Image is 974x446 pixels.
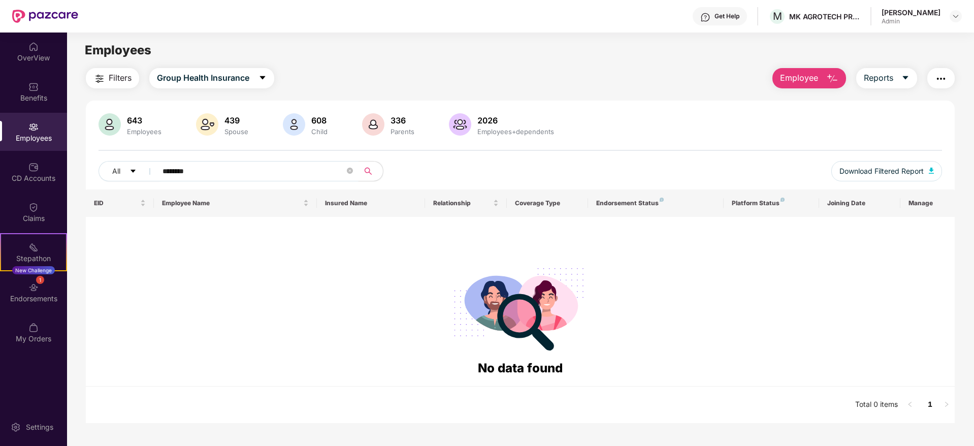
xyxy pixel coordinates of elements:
span: M [773,10,782,22]
th: Employee Name [154,189,317,217]
button: left [902,397,918,413]
span: search [358,167,378,175]
div: 336 [388,115,416,125]
img: svg+xml;base64,PHN2ZyBpZD0iRW5kb3JzZW1lbnRzIiB4bWxucz0iaHR0cDovL3d3dy53My5vcmcvMjAwMC9zdmciIHdpZH... [28,282,39,293]
th: Insured Name [317,189,426,217]
div: Get Help [715,12,739,20]
span: Filters [109,72,132,84]
span: Reports [864,72,893,84]
li: Previous Page [902,397,918,413]
button: Reportscaret-down [856,68,917,88]
img: New Pazcare Logo [12,10,78,23]
div: Child [309,128,330,136]
img: svg+xml;base64,PHN2ZyB4bWxucz0iaHR0cDovL3d3dy53My5vcmcvMjAwMC9zdmciIHhtbG5zOnhsaW5rPSJodHRwOi8vd3... [449,113,471,136]
div: Employees [125,128,164,136]
li: Total 0 items [855,397,898,413]
img: svg+xml;base64,PHN2ZyB4bWxucz0iaHR0cDovL3d3dy53My5vcmcvMjAwMC9zdmciIHhtbG5zOnhsaW5rPSJodHRwOi8vd3... [99,113,121,136]
div: Employees+dependents [475,128,556,136]
img: svg+xml;base64,PHN2ZyB4bWxucz0iaHR0cDovL3d3dy53My5vcmcvMjAwMC9zdmciIHhtbG5zOnhsaW5rPSJodHRwOi8vd3... [362,113,384,136]
img: svg+xml;base64,PHN2ZyB4bWxucz0iaHR0cDovL3d3dy53My5vcmcvMjAwMC9zdmciIHhtbG5zOnhsaW5rPSJodHRwOi8vd3... [929,168,934,174]
div: 2026 [475,115,556,125]
div: Platform Status [732,199,810,207]
img: svg+xml;base64,PHN2ZyB4bWxucz0iaHR0cDovL3d3dy53My5vcmcvMjAwMC9zdmciIHdpZHRoPSIyMSIgaGVpZ2h0PSIyMC... [28,242,39,252]
div: Admin [882,17,940,25]
img: svg+xml;base64,PHN2ZyBpZD0iTXlfT3JkZXJzIiBkYXRhLW5hbWU9Ik15IE9yZGVycyIgeG1sbnM9Imh0dHA6Ly93d3cudz... [28,323,39,333]
span: close-circle [347,167,353,176]
a: 1 [922,397,938,412]
span: caret-down [129,168,137,176]
li: 1 [922,397,938,413]
th: Joining Date [819,189,900,217]
div: Settings [23,422,56,432]
th: Relationship [425,189,506,217]
img: svg+xml;base64,PHN2ZyB4bWxucz0iaHR0cDovL3d3dy53My5vcmcvMjAwMC9zdmciIHhtbG5zOnhsaW5rPSJodHRwOi8vd3... [826,73,838,85]
div: Spouse [222,128,250,136]
div: Parents [388,128,416,136]
div: New Challenge [12,266,55,274]
th: Coverage Type [507,189,588,217]
span: caret-down [258,74,267,83]
span: Employees [85,43,151,57]
button: right [938,397,955,413]
div: Endorsement Status [596,199,716,207]
img: svg+xml;base64,PHN2ZyBpZD0iSGVscC0zMngzMiIgeG1sbnM9Imh0dHA6Ly93d3cudzMub3JnLzIwMDAvc3ZnIiB3aWR0aD... [700,12,710,22]
span: Download Filtered Report [839,166,924,177]
div: 439 [222,115,250,125]
img: svg+xml;base64,PHN2ZyB4bWxucz0iaHR0cDovL3d3dy53My5vcmcvMjAwMC9zdmciIHdpZHRoPSIyODgiIGhlaWdodD0iMj... [447,256,593,359]
img: svg+xml;base64,PHN2ZyBpZD0iQ2xhaW0iIHhtbG5zPSJodHRwOi8vd3d3LnczLm9yZy8yMDAwL3N2ZyIgd2lkdGg9IjIwIi... [28,202,39,212]
div: MK AGROTECH PRIVATE LIMITED [789,12,860,21]
div: 643 [125,115,164,125]
div: [PERSON_NAME] [882,8,940,17]
span: Employee Name [162,199,301,207]
img: svg+xml;base64,PHN2ZyBpZD0iRHJvcGRvd24tMzJ4MzIiIHhtbG5zPSJodHRwOi8vd3d3LnczLm9yZy8yMDAwL3N2ZyIgd2... [952,12,960,20]
img: svg+xml;base64,PHN2ZyB4bWxucz0iaHR0cDovL3d3dy53My5vcmcvMjAwMC9zdmciIHdpZHRoPSI4IiBoZWlnaHQ9IjgiIH... [781,198,785,202]
span: No data found [478,361,563,375]
span: left [907,401,913,407]
span: EID [94,199,138,207]
div: Stepathon [1,253,66,264]
button: Download Filtered Report [831,161,942,181]
img: svg+xml;base64,PHN2ZyBpZD0iQmVuZWZpdHMiIHhtbG5zPSJodHRwOi8vd3d3LnczLm9yZy8yMDAwL3N2ZyIgd2lkdGg9Ij... [28,82,39,92]
span: All [112,166,120,177]
button: Allcaret-down [99,161,160,181]
img: svg+xml;base64,PHN2ZyBpZD0iQ0RfQWNjb3VudHMiIGRhdGEtbmFtZT0iQ0QgQWNjb3VudHMiIHhtbG5zPSJodHRwOi8vd3... [28,162,39,172]
img: svg+xml;base64,PHN2ZyBpZD0iRW1wbG95ZWVzIiB4bWxucz0iaHR0cDovL3d3dy53My5vcmcvMjAwMC9zdmciIHdpZHRoPS... [28,122,39,132]
img: svg+xml;base64,PHN2ZyB4bWxucz0iaHR0cDovL3d3dy53My5vcmcvMjAwMC9zdmciIHdpZHRoPSI4IiBoZWlnaHQ9IjgiIH... [660,198,664,202]
div: 1 [36,276,44,284]
span: Relationship [433,199,491,207]
span: Group Health Insurance [157,72,249,84]
img: svg+xml;base64,PHN2ZyB4bWxucz0iaHR0cDovL3d3dy53My5vcmcvMjAwMC9zdmciIHdpZHRoPSIyNCIgaGVpZ2h0PSIyNC... [93,73,106,85]
img: svg+xml;base64,PHN2ZyB4bWxucz0iaHR0cDovL3d3dy53My5vcmcvMjAwMC9zdmciIHhtbG5zOnhsaW5rPSJodHRwOi8vd3... [196,113,218,136]
li: Next Page [938,397,955,413]
span: Employee [780,72,818,84]
img: svg+xml;base64,PHN2ZyB4bWxucz0iaHR0cDovL3d3dy53My5vcmcvMjAwMC9zdmciIHdpZHRoPSIyNCIgaGVpZ2h0PSIyNC... [935,73,947,85]
button: search [358,161,383,181]
img: svg+xml;base64,PHN2ZyBpZD0iSG9tZSIgeG1sbnM9Imh0dHA6Ly93d3cudzMub3JnLzIwMDAvc3ZnIiB3aWR0aD0iMjAiIG... [28,42,39,52]
span: close-circle [347,168,353,174]
button: Employee [772,68,846,88]
th: EID [86,189,154,217]
span: right [944,401,950,407]
img: svg+xml;base64,PHN2ZyBpZD0iU2V0dGluZy0yMHgyMCIgeG1sbnM9Imh0dHA6Ly93d3cudzMub3JnLzIwMDAvc3ZnIiB3aW... [11,422,21,432]
img: svg+xml;base64,PHN2ZyB4bWxucz0iaHR0cDovL3d3dy53My5vcmcvMjAwMC9zdmciIHhtbG5zOnhsaW5rPSJodHRwOi8vd3... [283,113,305,136]
button: Group Health Insurancecaret-down [149,68,274,88]
span: caret-down [901,74,910,83]
button: Filters [86,68,139,88]
th: Manage [900,189,955,217]
div: 608 [309,115,330,125]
